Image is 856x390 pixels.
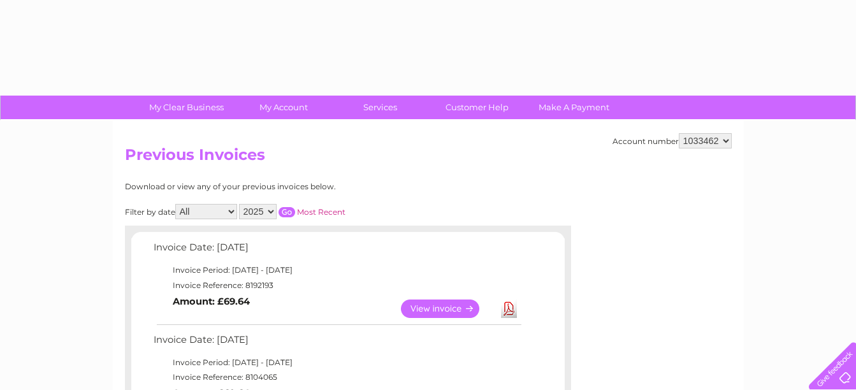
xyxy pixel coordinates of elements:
td: Invoice Period: [DATE] - [DATE] [150,355,523,370]
div: Filter by date [125,204,460,219]
b: Amount: £69.64 [173,296,250,307]
a: Download [501,300,517,318]
td: Invoice Date: [DATE] [150,239,523,263]
a: Most Recent [297,207,345,217]
h2: Previous Invoices [125,146,732,170]
td: Invoice Reference: 8192193 [150,278,523,293]
a: Customer Help [424,96,530,119]
a: Services [328,96,433,119]
td: Invoice Period: [DATE] - [DATE] [150,263,523,278]
td: Invoice Date: [DATE] [150,331,523,355]
td: Invoice Reference: 8104065 [150,370,523,385]
div: Download or view any of your previous invoices below. [125,182,460,191]
a: My Account [231,96,336,119]
a: Make A Payment [521,96,627,119]
a: View [401,300,495,318]
a: My Clear Business [134,96,239,119]
div: Account number [613,133,732,148]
